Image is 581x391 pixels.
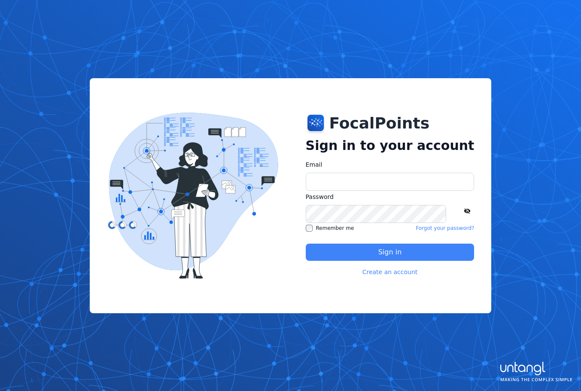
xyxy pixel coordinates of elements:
[306,225,354,232] label: Remember me
[416,225,474,232] a: Forgot your password?
[329,115,430,132] h1: FocalPoints
[306,225,313,232] input: Remember me
[306,244,475,261] button: Sign in
[362,268,418,276] a: Create an account
[306,160,475,169] label: Email
[306,138,475,153] h2: Sign in to your account
[306,192,475,202] label: Password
